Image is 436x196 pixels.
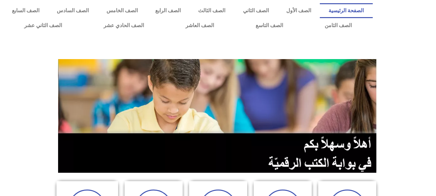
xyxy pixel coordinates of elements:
[165,18,235,33] a: الصف العاشر
[189,3,234,18] a: الصف الثالث
[235,18,304,33] a: الصف التاسع
[147,3,189,18] a: الصف الرابع
[3,18,83,33] a: الصف الثاني عشر
[48,3,97,18] a: الصف السادس
[304,18,372,33] a: الصف الثامن
[83,18,165,33] a: الصف الحادي عشر
[98,3,147,18] a: الصف الخامس
[3,3,48,18] a: الصف السابع
[320,3,372,18] a: الصفحة الرئيسية
[234,3,278,18] a: الصف الثاني
[278,3,320,18] a: الصف الأول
